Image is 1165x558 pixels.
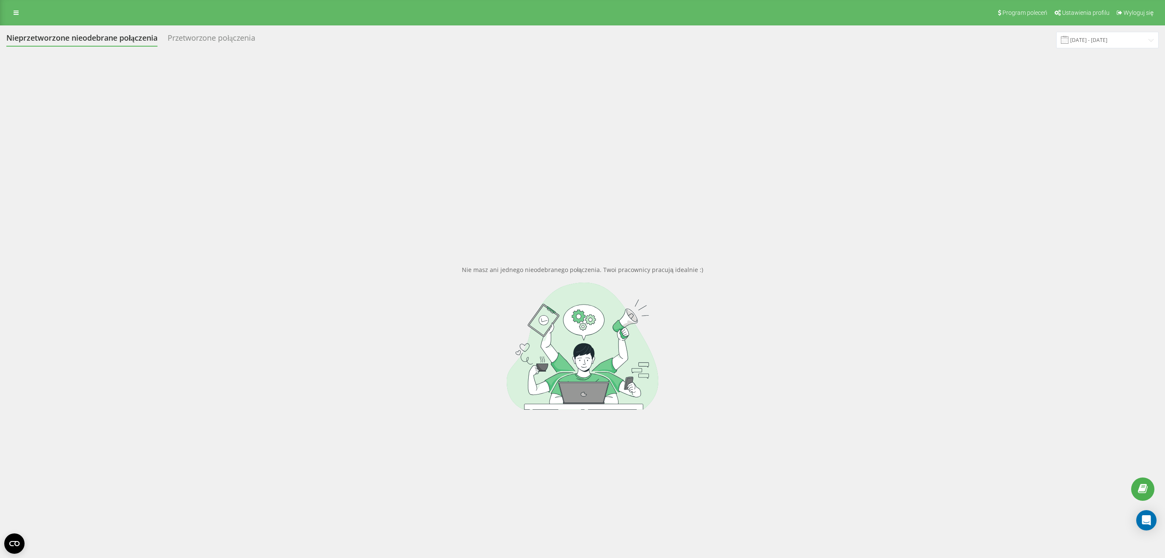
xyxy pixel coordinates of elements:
[168,33,255,47] div: Przetworzone połączenia
[1062,9,1110,16] span: Ustawienia profilu
[1002,9,1047,16] span: Program poleceń
[1136,510,1157,530] div: Open Intercom Messenger
[6,33,157,47] div: Nieprzetworzone nieodebrane połączenia
[4,533,25,554] button: Open CMP widget
[1124,9,1154,16] span: Wyloguj się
